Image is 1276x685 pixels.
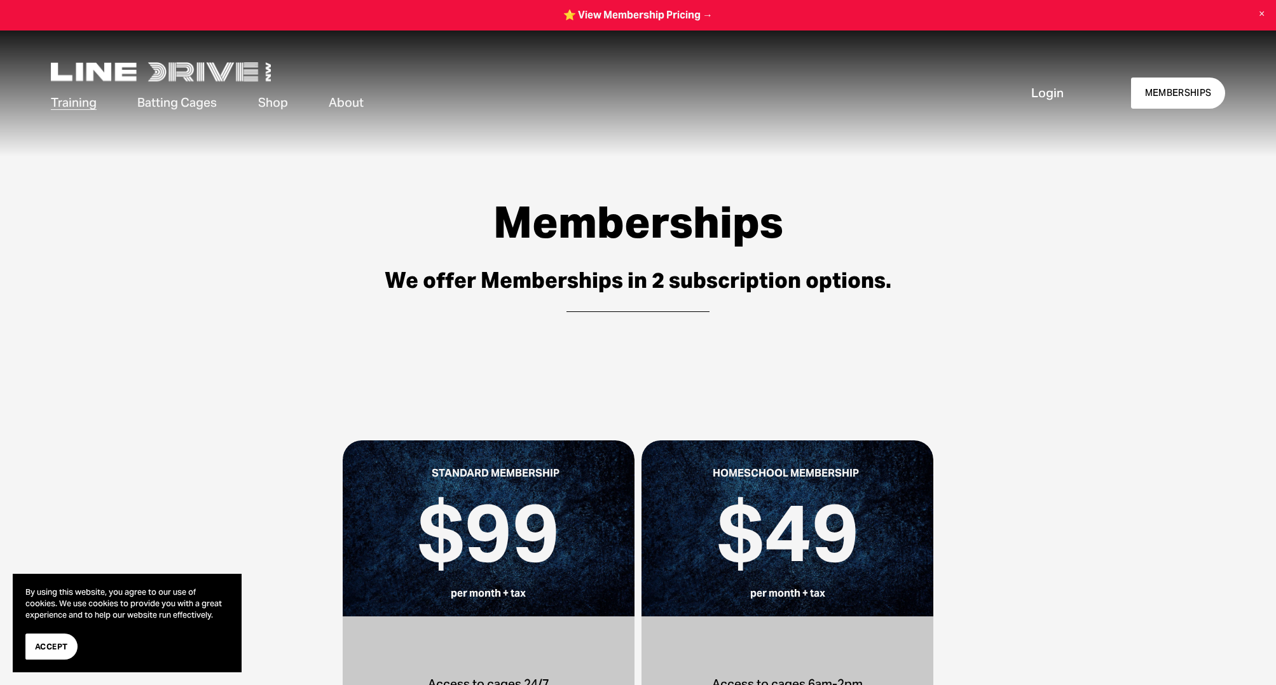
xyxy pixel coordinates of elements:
strong: $99 [417,481,560,584]
span: Accept [35,641,68,653]
h1: Memberships [268,198,1008,247]
button: Accept [25,634,78,660]
strong: STANDARD MEMBERSHIP [432,466,559,480]
a: folder dropdown [51,93,97,112]
a: Login [1031,85,1064,102]
strong: $49 [717,481,860,584]
a: folder dropdown [329,93,364,112]
strong: per month + tax [451,587,526,600]
section: Cookie banner [13,574,242,672]
strong: HOMESCHOOL MEMBERSHIP [713,466,859,480]
a: MEMBERSHIPS [1131,78,1225,109]
h3: We offer Memberships in 2 subscription options. [268,268,1008,294]
p: By using this website, you agree to our use of cookies. We use cookies to provide you with a grea... [25,587,229,621]
img: LineDrive NorthWest [51,62,271,81]
a: Shop [258,93,288,112]
strong: per month + tax [750,587,825,600]
span: Training [51,94,97,111]
span: About [329,94,364,111]
span: Batting Cages [137,94,217,111]
a: folder dropdown [137,93,217,112]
